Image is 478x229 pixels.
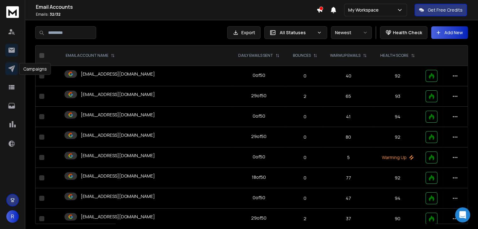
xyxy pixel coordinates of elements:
[330,53,360,58] p: WARMUP EMAILS
[415,4,467,16] button: Get Free Credits
[253,194,265,201] div: 0 of 50
[323,66,374,86] td: 40
[374,188,422,209] td: 94
[323,86,374,107] td: 65
[81,71,155,77] p: [EMAIL_ADDRESS][DOMAIN_NAME]
[374,168,422,188] td: 92
[227,26,261,39] button: Export
[323,168,374,188] td: 77
[81,173,155,179] p: [EMAIL_ADDRESS][DOMAIN_NAME]
[81,214,155,220] p: [EMAIL_ADDRESS][DOMAIN_NAME]
[348,7,381,13] p: My Workspace
[374,107,422,127] td: 94
[290,134,319,140] p: 0
[428,7,463,13] p: Get Free Credits
[19,63,51,75] div: Campaigns
[81,193,155,200] p: [EMAIL_ADDRESS][DOMAIN_NAME]
[290,175,319,181] p: 0
[253,72,265,78] div: 0 of 50
[251,133,266,140] div: 29 of 50
[290,93,319,99] p: 2
[66,53,115,58] div: EMAIL ACCOUNT NAME
[331,26,372,39] button: Newest
[6,210,19,223] button: R
[251,215,266,221] div: 29 of 50
[393,29,422,36] p: Health Check
[81,91,155,98] p: [EMAIL_ADDRESS][DOMAIN_NAME]
[380,26,427,39] button: Health Check
[280,29,314,36] p: All Statuses
[290,114,319,120] p: 0
[323,147,374,168] td: 5
[290,154,319,161] p: 0
[290,73,319,79] p: 0
[293,53,311,58] p: BOUNCES
[374,86,422,107] td: 93
[6,6,19,18] img: logo
[253,113,265,119] div: 0 of 50
[323,209,374,229] td: 37
[36,3,316,11] h1: Email Accounts
[81,112,155,118] p: [EMAIL_ADDRESS][DOMAIN_NAME]
[380,53,409,58] p: HEALTH SCORE
[374,209,422,229] td: 90
[374,66,422,86] td: 92
[81,152,155,159] p: [EMAIL_ADDRESS][DOMAIN_NAME]
[36,12,316,17] p: Emails :
[253,154,265,160] div: 0 of 50
[323,188,374,209] td: 47
[431,26,468,39] button: Add New
[252,174,266,180] div: 18 of 50
[50,12,61,17] span: 32 / 32
[238,53,273,58] p: DAILY EMAILS SENT
[374,127,422,147] td: 92
[323,107,374,127] td: 41
[377,154,418,161] p: Warming Up
[455,207,470,222] div: Open Intercom Messenger
[290,195,319,201] p: 0
[251,93,266,99] div: 29 of 50
[81,132,155,138] p: [EMAIL_ADDRESS][DOMAIN_NAME]
[290,216,319,222] p: 2
[323,127,374,147] td: 80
